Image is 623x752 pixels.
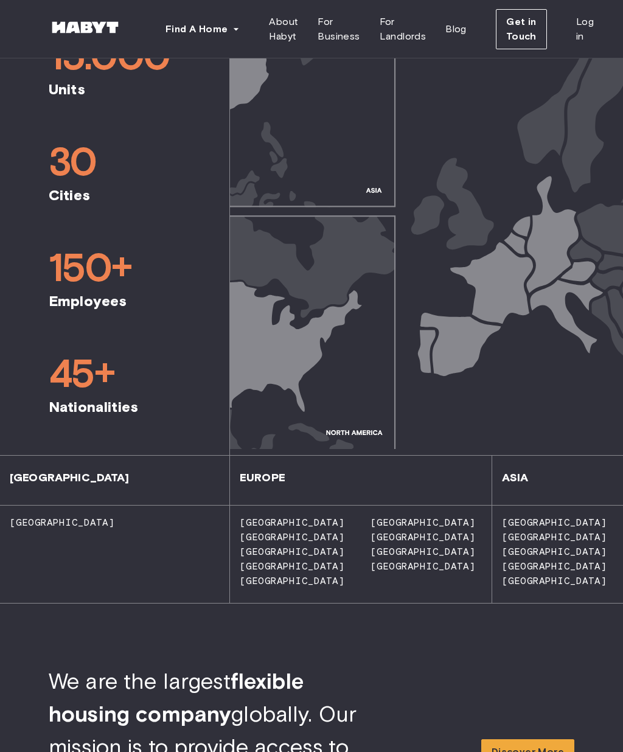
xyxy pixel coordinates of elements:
[361,546,476,557] span: [GEOGRAPHIC_DATA]
[492,517,607,528] span: [GEOGRAPHIC_DATA]
[361,531,476,543] span: [GEOGRAPHIC_DATA]
[49,21,122,33] img: Habyt
[230,517,345,528] span: [GEOGRAPHIC_DATA]
[492,471,529,484] span: Asia
[156,17,249,41] button: Find A Home
[361,560,476,572] span: [GEOGRAPHIC_DATA]
[259,10,308,49] a: About Habyt
[49,292,181,310] span: Employees
[230,471,285,484] span: Europe
[308,10,369,49] a: For Business
[230,531,345,543] span: [GEOGRAPHIC_DATA]
[380,15,426,44] span: For Landlords
[49,243,181,292] span: 150+
[269,15,298,44] span: About Habyt
[506,15,537,44] span: Get in Touch
[445,22,467,37] span: Blog
[49,80,181,99] span: Units
[49,349,181,398] span: 45+
[49,186,181,204] span: Cities
[492,546,607,557] span: [GEOGRAPHIC_DATA]
[436,10,476,49] a: Blog
[370,10,436,49] a: For Landlords
[361,517,476,528] span: [GEOGRAPHIC_DATA]
[492,575,607,587] span: [GEOGRAPHIC_DATA]
[492,531,607,543] span: [GEOGRAPHIC_DATA]
[230,546,345,557] span: [GEOGRAPHIC_DATA]
[566,10,604,49] a: Log in
[165,22,228,37] span: Find A Home
[496,9,547,49] button: Get in Touch
[49,138,181,186] span: 30
[49,398,181,416] span: Nationalities
[230,560,345,572] span: [GEOGRAPHIC_DATA]
[318,15,360,44] span: For Business
[576,15,594,44] span: Log in
[492,560,607,572] span: [GEOGRAPHIC_DATA]
[230,575,345,587] span: [GEOGRAPHIC_DATA]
